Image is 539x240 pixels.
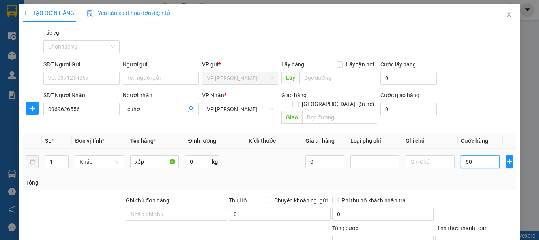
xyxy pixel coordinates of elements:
div: SĐT Người Nhận [43,91,120,100]
span: Chuyển khoản ng. gửi [271,196,331,205]
div: Người nhận [123,91,199,100]
span: kg [211,155,219,168]
span: Giao [281,111,302,124]
span: Đơn vị tính [75,138,105,144]
span: VP Nhận [202,92,224,98]
span: TẠO ĐƠN HÀNG [23,10,74,16]
span: VP Ngọc Hồi [207,72,273,84]
span: Tổng cước [332,225,358,231]
span: plus [23,10,28,16]
label: Cước lấy hàng [380,61,416,68]
span: close [506,11,512,18]
th: Loại phụ phí [347,133,402,149]
label: Hình thức thanh toán [435,225,488,231]
span: [GEOGRAPHIC_DATA] tận nơi [299,100,377,108]
div: Người gửi [123,60,199,69]
button: plus [26,102,39,115]
button: Close [498,4,520,26]
th: Ghi chú [402,133,458,149]
span: Khác [80,156,119,168]
label: Ghi chú đơn hàng [126,197,169,204]
input: Cước giao hàng [380,103,437,115]
input: Dọc đường [299,72,377,84]
span: Tên hàng [130,138,156,144]
input: Dọc đường [302,111,377,124]
input: 0 [305,155,344,168]
div: Tổng: 1 [26,178,209,187]
span: Giá trị hàng [305,138,335,144]
label: Cước giao hàng [380,92,419,98]
span: user-add [188,106,194,112]
span: Phí thu hộ khách nhận trả [339,196,409,205]
input: Ghi chú đơn hàng [126,208,227,221]
span: Định lượng [188,138,216,144]
span: Thu Hộ [229,197,247,204]
input: VD: Bàn, Ghế [130,155,179,168]
span: SL [45,138,51,144]
img: icon [87,10,93,17]
span: Lấy [281,72,299,84]
span: VP Hà Tĩnh [207,103,273,115]
input: Ghi Chú [406,155,455,168]
span: Giao hàng [281,92,307,98]
div: VP gửi [202,60,278,69]
button: delete [26,155,39,168]
button: plus [506,155,513,168]
span: Yêu cầu xuất hóa đơn điện tử [87,10,170,16]
span: plus [26,105,38,111]
label: Tác vụ [43,30,59,36]
span: plus [506,159,513,165]
div: SĐT Người Gửi [43,60,120,69]
input: Cước lấy hàng [380,72,437,85]
span: Kích thước [249,138,276,144]
span: Lấy tận nơi [343,60,377,69]
span: Cước hàng [461,138,488,144]
span: Lấy hàng [281,61,304,68]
